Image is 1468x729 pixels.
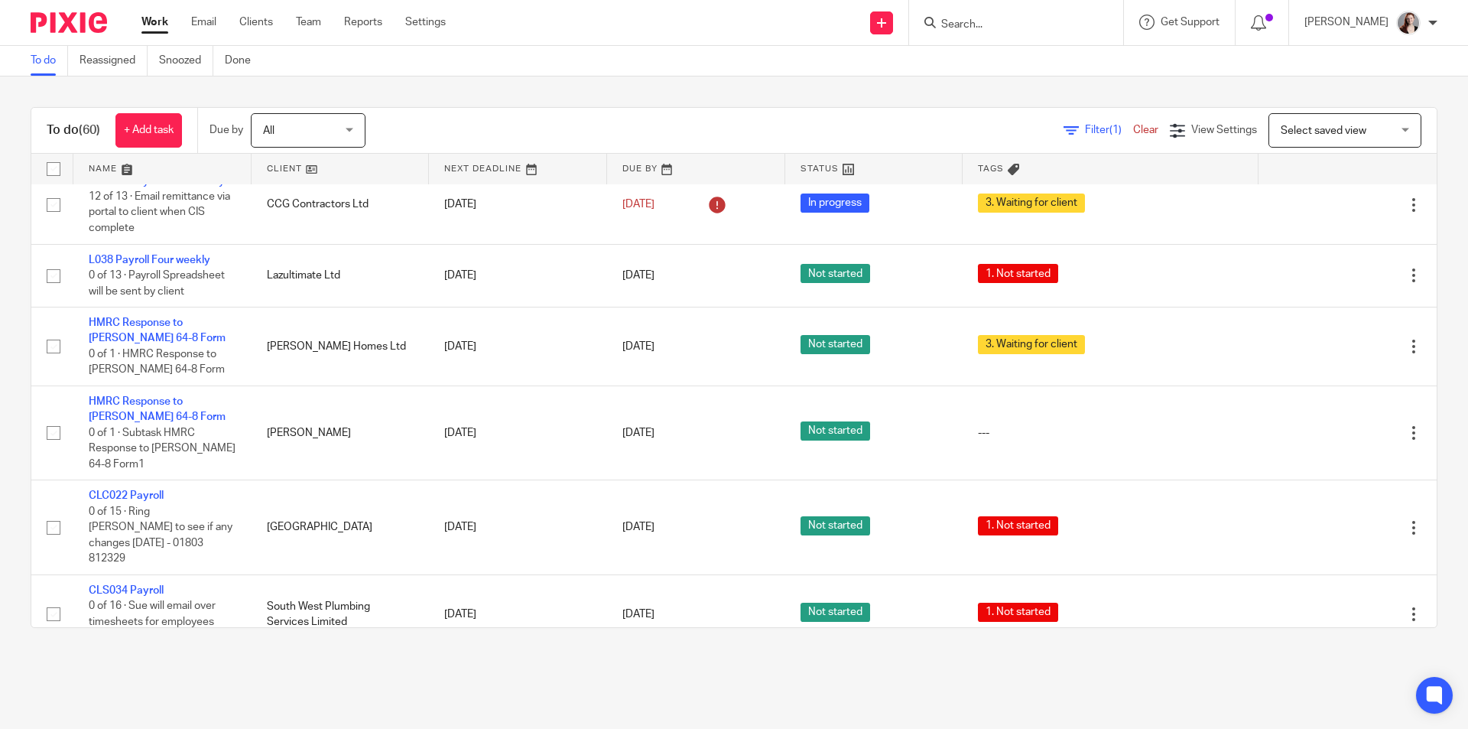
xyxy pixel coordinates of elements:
[89,428,235,470] span: 0 of 1 · Subtask HMRC Response to [PERSON_NAME] 64-8 Form1
[801,335,870,354] span: Not started
[801,264,870,283] span: Not started
[252,308,430,386] td: [PERSON_NAME] Homes Ltd
[252,244,430,307] td: Lazultimate Ltd
[252,574,430,653] td: South West Plumbing Services Limited
[429,308,607,386] td: [DATE]
[225,46,262,76] a: Done
[801,194,869,213] span: In progress
[429,480,607,575] td: [DATE]
[978,264,1058,283] span: 1. Not started
[159,46,213,76] a: Snoozed
[978,603,1058,622] span: 1. Not started
[89,191,230,233] span: 12 of 13 · Email remittance via portal to client when CIS complete
[1304,15,1388,30] p: [PERSON_NAME]
[1161,17,1220,28] span: Get Support
[47,122,100,138] h1: To do
[191,15,216,30] a: Email
[1085,125,1133,135] span: Filter
[89,490,164,501] a: CLC022 Payroll
[1109,125,1122,135] span: (1)
[622,270,654,281] span: [DATE]
[429,165,607,244] td: [DATE]
[429,386,607,480] td: [DATE]
[978,164,1004,173] span: Tags
[622,199,654,210] span: [DATE]
[89,600,216,643] span: 0 of 16 · Sue will email over timesheets for employees usually on the [DATE] -...
[429,244,607,307] td: [DATE]
[622,428,654,438] span: [DATE]
[978,516,1058,535] span: 1. Not started
[80,46,148,76] a: Reassigned
[344,15,382,30] a: Reports
[89,317,226,343] a: HMRC Response to [PERSON_NAME] 64-8 Form
[263,125,274,136] span: All
[1396,11,1421,35] img: High%20Res%20Andrew%20Price%20Accountants%20_Poppy%20Jakes%20Photography-3%20-%20Copy.jpg
[89,349,225,376] span: 0 of 1 · HMRC Response to [PERSON_NAME] 64-8 Form
[978,194,1085,213] span: 3. Waiting for client
[429,574,607,653] td: [DATE]
[296,15,321,30] a: Team
[252,386,430,480] td: [PERSON_NAME]
[89,255,210,265] a: L038 Payroll Four weekly
[141,15,168,30] a: Work
[89,585,164,596] a: CLS034 Payroll
[79,124,100,136] span: (60)
[1133,125,1158,135] a: Clear
[31,46,68,76] a: To do
[1191,125,1257,135] span: View Settings
[1281,125,1366,136] span: Select saved view
[622,609,654,620] span: [DATE]
[622,522,654,532] span: [DATE]
[31,12,107,33] img: Pixie
[978,425,1243,441] div: ---
[209,122,243,138] p: Due by
[801,421,870,441] span: Not started
[622,341,654,352] span: [DATE]
[801,603,870,622] span: Not started
[89,270,225,297] span: 0 of 13 · Payroll Spreadsheet will be sent by client
[239,15,273,30] a: Clients
[252,165,430,244] td: CCG Contractors Ltd
[978,335,1085,354] span: 3. Waiting for client
[115,113,182,148] a: + Add task
[801,516,870,535] span: Not started
[89,506,232,565] span: 0 of 15 · Ring [PERSON_NAME] to see if any changes [DATE] - 01803 812329
[252,480,430,575] td: [GEOGRAPHIC_DATA]
[89,176,225,187] a: CLC056 Payroll Four weekly
[89,396,226,422] a: HMRC Response to [PERSON_NAME] 64-8 Form
[940,18,1077,32] input: Search
[405,15,446,30] a: Settings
